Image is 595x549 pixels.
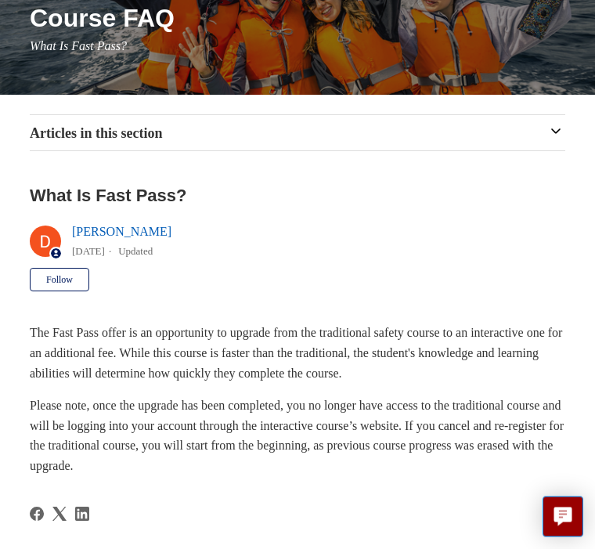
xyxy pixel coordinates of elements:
span: Please note, once the upgrade has been completed, you no longer have access to the traditional co... [30,399,564,473]
a: [PERSON_NAME] [72,226,171,239]
time: 03/21/2024, 08:25 [72,246,105,258]
li: Updated [118,246,153,258]
span: The Fast Pass offer is an opportunity to upgrade from the traditional safety course to an interac... [30,327,562,380]
svg: Share this page on Facebook [30,507,44,522]
a: Facebook [30,507,44,522]
span: Articles in this section [30,126,162,142]
span: What Is Fast Pass? [30,40,127,53]
button: Follow Article [30,269,89,292]
svg: Share this page on X Corp [52,507,67,522]
button: Live chat [543,497,583,537]
svg: Share this page on LinkedIn [75,507,89,522]
a: X Corp [52,507,67,522]
a: LinkedIn [75,507,89,522]
h2: What Is Fast Pass? [30,183,187,209]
